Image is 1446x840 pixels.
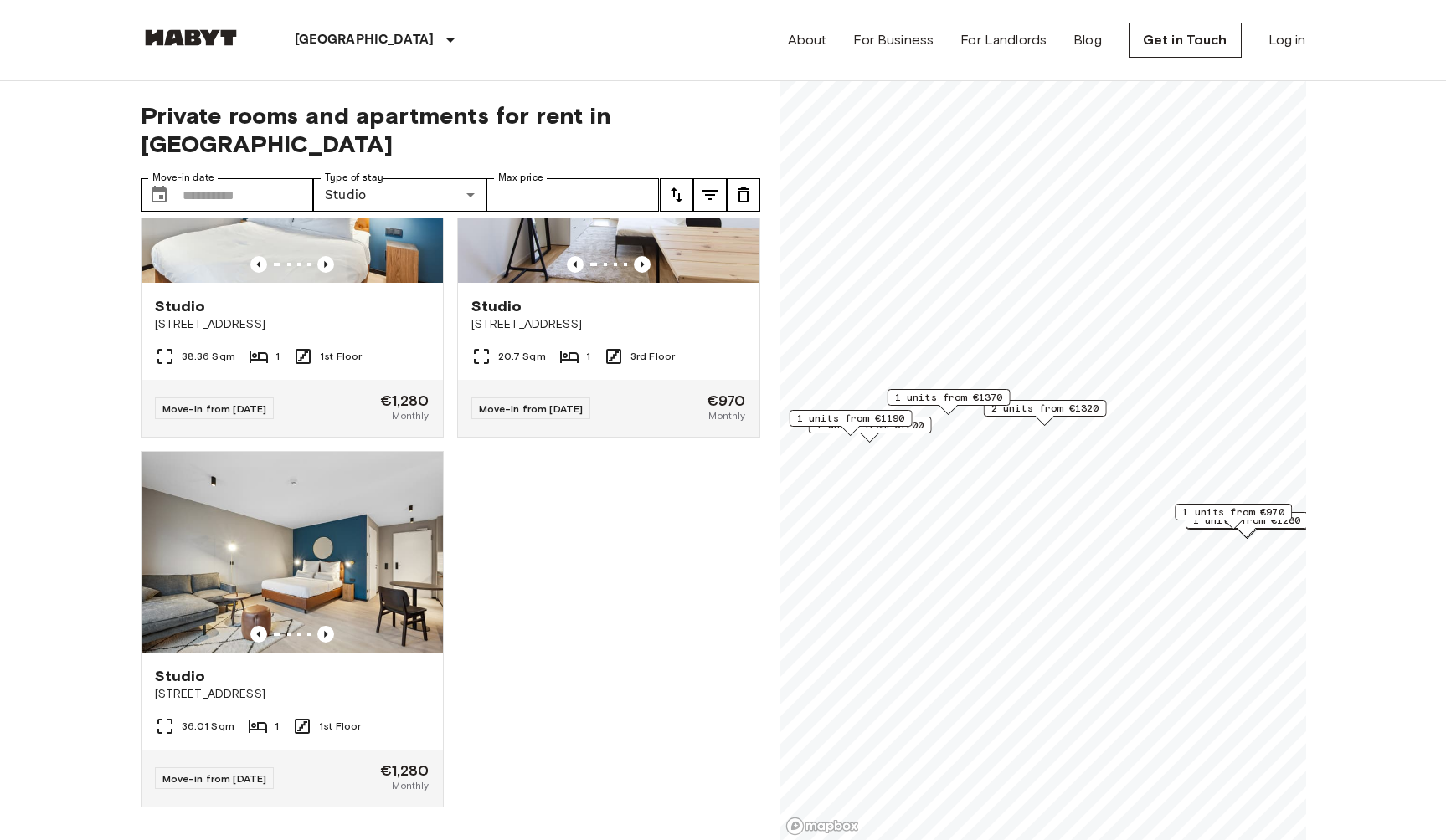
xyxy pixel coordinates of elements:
[250,626,267,643] button: Previous image
[586,349,590,364] span: 1
[182,719,234,734] span: 36.01 Sqm
[141,81,444,438] a: Marketing picture of unit DE-01-484-106-01Previous imagePrevious imageStudio[STREET_ADDRESS]38.36...
[693,178,727,212] button: tune
[785,817,859,836] a: Mapbox logo
[313,178,486,212] div: Studio
[498,349,546,364] span: 20.7 Sqm
[319,719,361,734] span: 1st Floor
[152,171,214,185] label: Move-in date
[471,316,746,333] span: [STREET_ADDRESS]
[182,349,235,364] span: 38.36 Sqm
[708,408,745,423] span: Monthly
[275,349,280,364] span: 1
[960,30,1047,50] a: For Landlords
[155,296,206,316] span: Studio
[155,316,430,333] span: [STREET_ADDRESS]
[325,171,383,185] label: Type of stay
[983,400,1106,426] div: Map marker
[816,417,924,433] span: 1 units from €1200
[471,296,522,316] span: Studio
[660,178,693,212] button: tune
[380,393,430,408] span: €1,280
[457,81,760,438] a: Marketing picture of unit DE-01-002-018-01HPrevious imagePrevious imageStudio[STREET_ADDRESS]20.7...
[887,389,1010,415] div: Map marker
[250,256,267,273] button: Previous image
[162,402,267,415] span: Move-in from [DATE]
[155,686,430,703] span: [STREET_ADDRESS]
[142,178,176,212] button: Choose date
[788,30,827,50] a: About
[155,666,206,686] span: Studio
[1182,505,1284,520] span: 1 units from €970
[320,349,362,364] span: 1st Floor
[853,30,934,50] a: For Business
[498,171,543,185] label: Max price
[295,30,435,50] p: [GEOGRAPHIC_DATA]
[808,417,931,443] div: Map marker
[392,778,429,793] span: Monthly
[796,411,904,426] span: 1 units from €1190
[275,719,279,734] span: 1
[317,256,334,273] button: Previous image
[162,772,267,785] span: Move-in from [DATE]
[141,101,760,158] span: Private rooms and apartments for rent in [GEOGRAPHIC_DATA]
[392,408,429,423] span: Monthly
[1129,23,1242,58] a: Get in Touch
[567,256,584,273] button: Previous image
[991,401,1099,416] span: 2 units from €1320
[707,393,746,408] span: €970
[1175,504,1292,530] div: Map marker
[1073,30,1102,50] a: Blog
[1192,513,1300,528] span: 1 units from €1280
[1268,30,1306,50] a: Log in
[141,451,444,807] a: Marketing picture of unit DE-01-483-104-01Previous imagePrevious imageStudio[STREET_ADDRESS]36.01...
[634,256,651,273] button: Previous image
[727,178,760,212] button: tune
[894,390,1002,405] span: 1 units from €1370
[380,763,430,778] span: €1,280
[479,402,584,415] span: Move-in from [DATE]
[317,626,334,643] button: Previous image
[630,349,675,364] span: 3rd Floor
[141,29,241,46] img: Habyt
[789,410,912,436] div: Map marker
[142,452,443,653] img: Marketing picture of unit DE-01-483-104-01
